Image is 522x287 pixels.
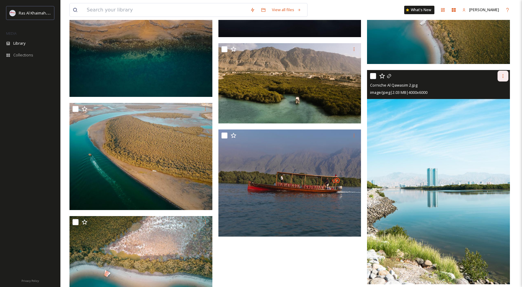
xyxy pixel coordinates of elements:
a: What's New [404,6,434,14]
span: image/jpeg | 2.03 MB | 4000 x 6000 [370,90,427,95]
img: Corniche Al Qawasim 2.jpg [367,70,510,284]
img: Traditional boat.jpg [218,129,361,237]
span: Privacy Policy [21,279,39,283]
img: mangroves.jpg [218,43,361,123]
a: View all files [269,4,304,16]
span: MEDIA [6,31,17,36]
span: Corniche Al Qawasim 2.jpg [370,82,417,88]
a: Privacy Policy [21,277,39,284]
span: Ras Al Khaimah Tourism Development Authority [19,10,104,16]
input: Search your library [84,3,247,17]
img: Logo_RAKTDA_RGB-01.png [10,10,16,16]
a: [PERSON_NAME] [459,4,502,16]
span: Collections [13,52,33,58]
span: Library [13,40,25,46]
span: [PERSON_NAME] [469,7,499,12]
img: Mangroves.jpg [69,103,212,210]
